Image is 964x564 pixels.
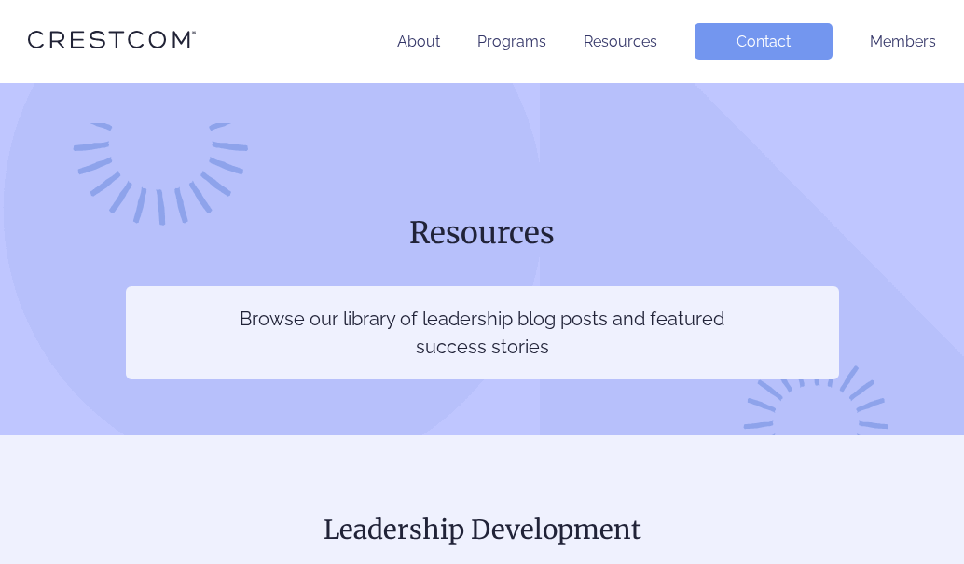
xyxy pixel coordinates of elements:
[28,510,936,549] h2: Leadership Development
[584,33,657,50] a: Resources
[477,33,546,50] a: Programs
[239,305,726,361] p: Browse our library of leadership blog posts and featured success stories
[695,23,833,60] a: Contact
[126,213,839,253] h1: Resources
[870,33,936,50] a: Members
[397,33,440,50] a: About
